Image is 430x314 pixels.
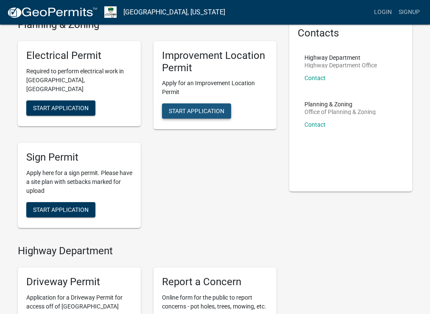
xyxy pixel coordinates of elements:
p: Highway Department [304,55,377,61]
button: Start Application [26,202,95,217]
p: Required to perform electrical work in [GEOGRAPHIC_DATA], [GEOGRAPHIC_DATA] [26,67,132,94]
h5: Sign Permit [26,151,132,164]
h5: Improvement Location Permit [162,50,268,74]
p: Online form for the public to report concerns - pot holes, trees, mowing, etc. [162,293,268,311]
h5: Report a Concern [162,276,268,288]
h5: Driveway Permit [26,276,132,288]
h5: Contacts [298,27,404,39]
p: Apply for an Improvement Location Permit [162,79,268,97]
a: Contact [304,75,326,81]
a: Signup [395,4,423,20]
span: Start Application [33,104,89,111]
h5: Electrical Permit [26,50,132,62]
a: Login [371,4,395,20]
button: Start Application [162,103,231,119]
a: Contact [304,121,326,128]
p: Application for a Driveway Permit for access off of [GEOGRAPHIC_DATA] [26,293,132,311]
span: Start Application [169,108,224,114]
img: Morgan County, Indiana [104,6,117,18]
p: Planning & Zoning [304,101,376,107]
p: Office of Planning & Zoning [304,109,376,115]
a: [GEOGRAPHIC_DATA], [US_STATE] [123,5,225,19]
p: Highway Department Office [304,62,377,68]
h4: Highway Department [18,245,276,257]
p: Apply here for a sign permit. Please have a site plan with setbacks marked for upload [26,169,132,195]
span: Start Application [33,206,89,213]
h4: Planning & Zoning [18,19,276,31]
button: Start Application [26,100,95,116]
